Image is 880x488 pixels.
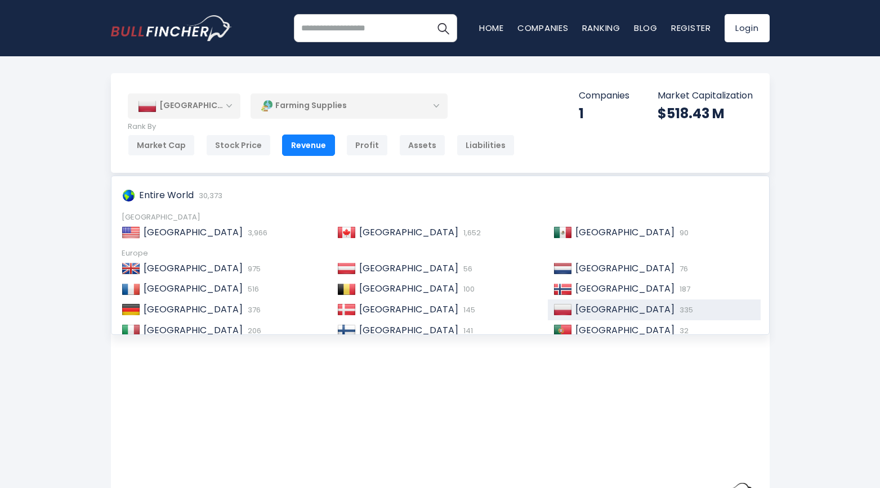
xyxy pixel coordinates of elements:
[144,282,243,295] span: [GEOGRAPHIC_DATA]
[575,262,674,275] span: [GEOGRAPHIC_DATA]
[245,284,259,294] span: 516
[677,305,693,315] span: 335
[359,226,458,239] span: [GEOGRAPHIC_DATA]
[122,249,759,258] div: Europe
[128,93,240,118] div: [GEOGRAPHIC_DATA]
[359,324,458,337] span: [GEOGRAPHIC_DATA]
[461,284,475,294] span: 100
[128,122,515,132] p: Rank By
[429,14,457,42] button: Search
[725,14,770,42] a: Login
[144,303,243,316] span: [GEOGRAPHIC_DATA]
[251,93,448,119] div: Farming Supplies
[122,213,759,222] div: [GEOGRAPHIC_DATA]
[658,105,753,122] div: $518.43 M
[575,226,674,239] span: [GEOGRAPHIC_DATA]
[245,325,261,336] span: 206
[634,22,658,34] a: Blog
[582,22,620,34] a: Ranking
[144,262,243,275] span: [GEOGRAPHIC_DATA]
[282,135,335,156] div: Revenue
[206,135,271,156] div: Stock Price
[111,15,232,41] a: Go to homepage
[579,90,629,102] p: Companies
[111,15,232,41] img: bullfincher logo
[677,325,689,336] span: 32
[658,90,753,102] p: Market Capitalization
[346,135,388,156] div: Profit
[575,303,674,316] span: [GEOGRAPHIC_DATA]
[128,135,195,156] div: Market Cap
[399,135,445,156] div: Assets
[461,263,472,274] span: 56
[139,189,194,202] span: Entire World
[479,22,504,34] a: Home
[461,227,481,238] span: 1,652
[196,190,222,201] span: 30,373
[245,227,267,238] span: 3,966
[245,263,261,274] span: 975
[671,22,711,34] a: Register
[461,325,473,336] span: 141
[359,282,458,295] span: [GEOGRAPHIC_DATA]
[457,135,515,156] div: Liabilities
[677,284,690,294] span: 187
[144,226,243,239] span: [GEOGRAPHIC_DATA]
[677,227,689,238] span: 90
[359,303,458,316] span: [GEOGRAPHIC_DATA]
[461,305,475,315] span: 145
[575,324,674,337] span: [GEOGRAPHIC_DATA]
[677,263,688,274] span: 76
[144,324,243,337] span: [GEOGRAPHIC_DATA]
[359,262,458,275] span: [GEOGRAPHIC_DATA]
[245,305,261,315] span: 376
[579,105,629,122] div: 1
[575,282,674,295] span: [GEOGRAPHIC_DATA]
[517,22,569,34] a: Companies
